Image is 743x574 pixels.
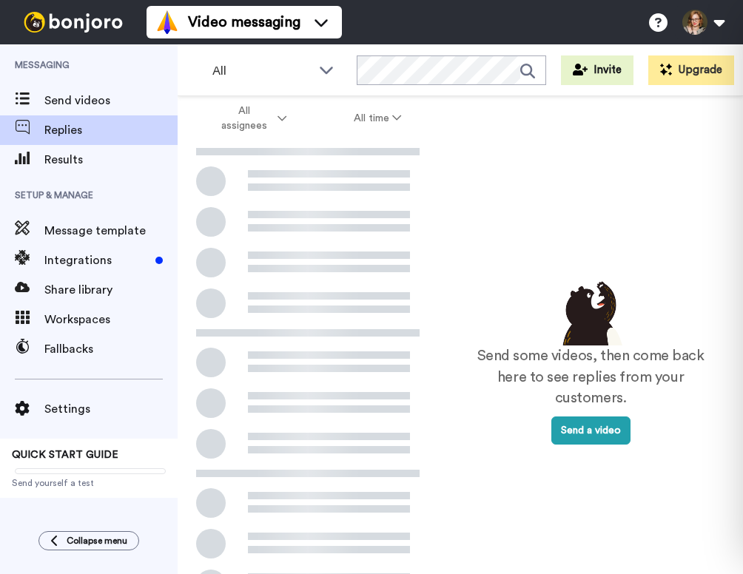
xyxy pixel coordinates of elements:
span: Settings [44,400,178,418]
span: QUICK START GUIDE [12,450,118,460]
button: Upgrade [648,55,734,85]
span: Collapse menu [67,535,127,547]
button: Send a video [551,416,631,445]
span: Results [44,151,178,169]
a: Send a video [551,425,631,436]
span: Fallbacks [44,340,178,358]
span: Send videos [44,92,178,109]
img: bj-logo-header-white.svg [18,12,129,33]
span: Message template [44,222,178,240]
span: Replies [44,121,178,139]
span: All assignees [215,104,275,133]
span: Video messaging [188,12,300,33]
img: results-emptystates.png [554,277,628,345]
span: All [212,62,312,80]
button: Invite [561,55,633,85]
button: All assignees [181,98,320,139]
button: Collapse menu [38,531,139,550]
img: vm-color.svg [155,10,179,34]
p: Send some videos, then come back here to see replies from your customers. [468,345,713,409]
button: All time [320,105,436,132]
span: Share library [44,281,178,299]
span: Send yourself a test [12,477,166,489]
span: Workspaces [44,311,178,328]
span: Integrations [44,251,149,269]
